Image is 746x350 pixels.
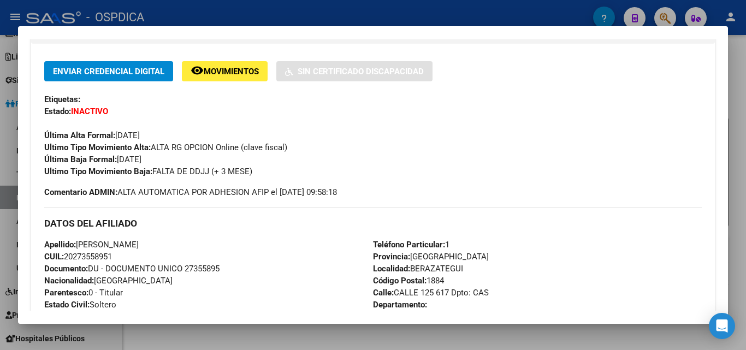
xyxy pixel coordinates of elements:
[71,106,108,116] strong: INACTIVO
[191,64,204,77] mat-icon: remove_red_eye
[373,264,410,274] strong: Localidad:
[44,276,173,286] span: [GEOGRAPHIC_DATA]
[44,155,117,164] strong: Última Baja Formal:
[44,187,117,197] strong: Comentario ADMIN:
[44,252,112,262] span: 20273558951
[44,264,220,274] span: DU - DOCUMENTO UNICO 27355895
[44,288,123,298] span: 0 - Titular
[44,288,88,298] strong: Parentesco:
[298,67,424,76] span: Sin Certificado Discapacidad
[373,252,410,262] strong: Provincia:
[373,264,463,274] span: BERAZATEGUI
[204,67,259,76] span: Movimientos
[44,155,141,164] span: [DATE]
[182,61,268,81] button: Movimientos
[44,252,64,262] strong: CUIL:
[373,240,449,250] span: 1
[44,106,71,116] strong: Estado:
[44,240,76,250] strong: Apellido:
[373,252,489,262] span: [GEOGRAPHIC_DATA]
[44,300,116,310] span: Soltero
[373,276,444,286] span: 1884
[53,67,164,76] span: Enviar Credencial Digital
[373,288,394,298] strong: Calle:
[44,167,252,176] span: FALTA DE DDJJ (+ 3 MESE)
[276,61,433,81] button: Sin Certificado Discapacidad
[44,143,287,152] span: ALTA RG OPCION Online (clave fiscal)
[44,94,80,104] strong: Etiquetas:
[373,300,427,310] strong: Departamento:
[44,61,173,81] button: Enviar Credencial Digital
[44,130,115,140] strong: Última Alta Formal:
[373,276,427,286] strong: Código Postal:
[373,288,489,298] span: CALLE 125 617 Dpto: CAS
[44,186,337,198] span: ALTA AUTOMATICA POR ADHESION AFIP el [DATE] 09:58:18
[44,240,139,250] span: [PERSON_NAME]
[44,264,88,274] strong: Documento:
[709,313,735,339] div: Open Intercom Messenger
[44,276,94,286] strong: Nacionalidad:
[373,240,445,250] strong: Teléfono Particular:
[44,143,151,152] strong: Ultimo Tipo Movimiento Alta:
[44,167,152,176] strong: Ultimo Tipo Movimiento Baja:
[44,217,702,229] h3: DATOS DEL AFILIADO
[44,300,90,310] strong: Estado Civil:
[44,130,140,140] span: [DATE]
